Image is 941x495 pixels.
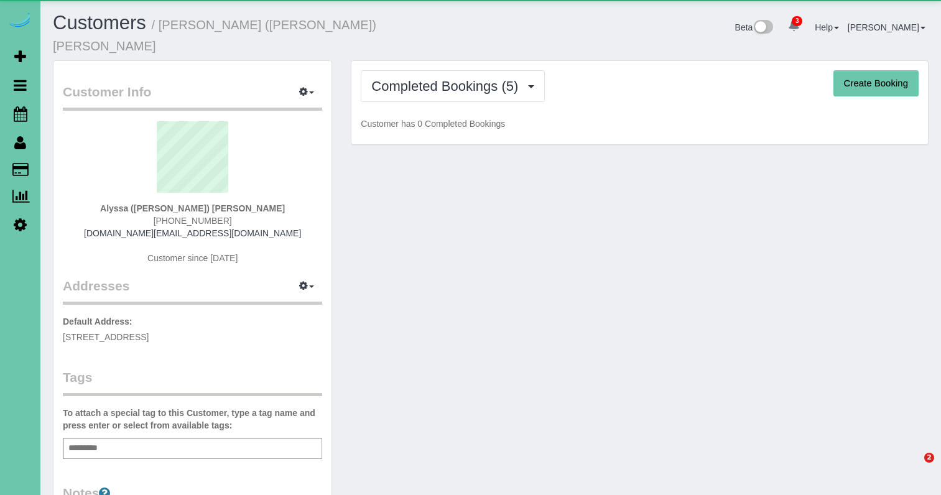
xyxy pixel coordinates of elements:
[84,228,301,238] a: [DOMAIN_NAME][EMAIL_ADDRESS][DOMAIN_NAME]
[792,16,802,26] span: 3
[63,83,322,111] legend: Customer Info
[848,22,925,32] a: [PERSON_NAME]
[100,203,285,213] strong: Alyssa ([PERSON_NAME]) [PERSON_NAME]
[53,18,376,53] small: / [PERSON_NAME] ([PERSON_NAME]) [PERSON_NAME]
[154,216,232,226] span: [PHONE_NUMBER]
[147,253,238,263] span: Customer since [DATE]
[371,78,524,94] span: Completed Bookings (5)
[899,453,929,483] iframe: Intercom live chat
[735,22,774,32] a: Beta
[361,70,545,102] button: Completed Bookings (5)
[815,22,839,32] a: Help
[53,12,146,34] a: Customers
[7,12,32,30] img: Automaid Logo
[782,12,806,40] a: 3
[63,332,149,342] span: [STREET_ADDRESS]
[63,407,322,432] label: To attach a special tag to this Customer, type a tag name and press enter or select from availabl...
[63,368,322,396] legend: Tags
[63,315,132,328] label: Default Address:
[924,453,934,463] span: 2
[361,118,919,130] p: Customer has 0 Completed Bookings
[833,70,919,96] button: Create Booking
[753,20,773,36] img: New interface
